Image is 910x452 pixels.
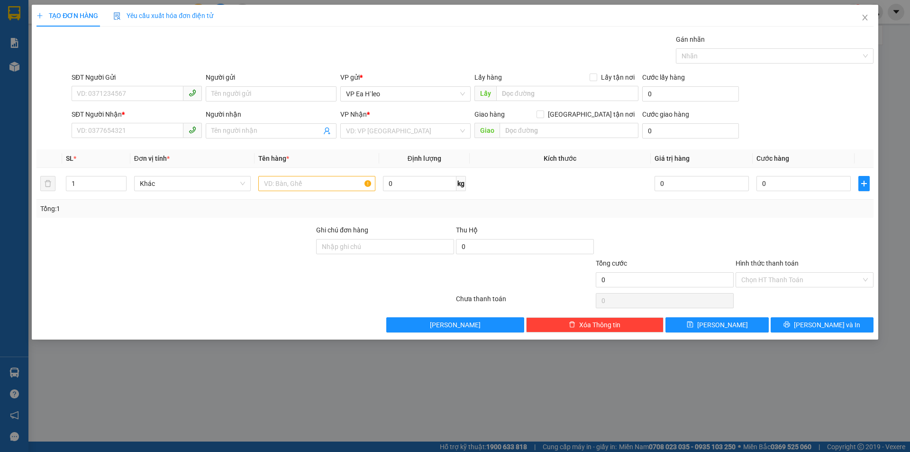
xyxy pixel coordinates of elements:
[526,317,664,332] button: deleteXóa Thông tin
[859,180,869,187] span: plus
[40,176,55,191] button: delete
[189,89,196,97] span: phone
[474,74,502,81] span: Lấy hàng
[642,86,739,101] input: Cước lấy hàng
[783,321,790,329] span: printer
[258,176,375,191] input: VD: Bàn, Ghế
[496,86,638,101] input: Dọc đường
[455,294,595,310] div: Chưa thanh toán
[697,320,748,330] span: [PERSON_NAME]
[474,123,500,138] span: Giao
[456,176,466,191] span: kg
[72,109,202,120] div: SĐT Người Nhận
[189,126,196,134] span: phone
[134,155,170,162] span: Đơn vị tính
[346,87,465,101] span: VP Ea H`leo
[340,72,471,83] div: VP gửi
[474,111,505,118] span: Giao hàng
[771,317,874,332] button: printer[PERSON_NAME] và In
[500,123,638,138] input: Dọc đường
[66,155,73,162] span: SL
[36,12,98,19] span: TẠO ĐƠN HÀNG
[642,74,685,81] label: Cước lấy hàng
[544,109,638,120] span: [GEOGRAPHIC_DATA] tận nơi
[40,203,351,214] div: Tổng: 1
[456,226,478,234] span: Thu Hộ
[72,72,202,83] div: SĐT Người Gửi
[140,176,246,191] span: Khác
[794,320,860,330] span: [PERSON_NAME] và In
[642,111,689,118] label: Cước giao hàng
[687,321,693,329] span: save
[386,317,524,332] button: [PERSON_NAME]
[408,155,441,162] span: Định lượng
[655,155,690,162] span: Giá trị hàng
[206,109,336,120] div: Người nhận
[544,155,576,162] span: Kích thước
[756,155,789,162] span: Cước hàng
[206,72,336,83] div: Người gửi
[323,127,331,135] span: user-add
[655,176,749,191] input: 0
[596,259,627,267] span: Tổng cước
[569,321,575,329] span: delete
[861,14,869,21] span: close
[852,5,878,31] button: Close
[597,72,638,83] span: Lấy tận nơi
[579,320,620,330] span: Xóa Thông tin
[36,12,43,19] span: plus
[736,259,799,267] label: Hình thức thanh toán
[642,123,739,138] input: Cước giao hàng
[340,111,367,118] span: VP Nhận
[474,86,496,101] span: Lấy
[430,320,481,330] span: [PERSON_NAME]
[258,155,289,162] span: Tên hàng
[676,36,705,43] label: Gán nhãn
[858,176,870,191] button: plus
[113,12,213,19] span: Yêu cầu xuất hóa đơn điện tử
[113,12,121,20] img: icon
[665,317,768,332] button: save[PERSON_NAME]
[316,226,368,234] label: Ghi chú đơn hàng
[316,239,454,254] input: Ghi chú đơn hàng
